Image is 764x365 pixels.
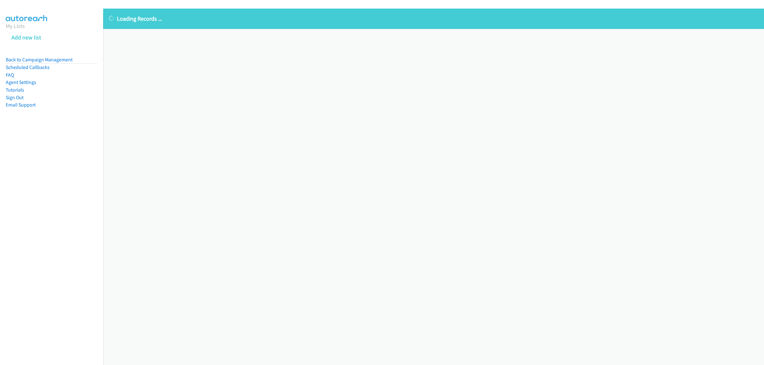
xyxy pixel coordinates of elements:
a: My Lists [6,22,25,30]
a: Add new list [11,34,41,41]
a: Agent Settings [6,79,36,85]
a: Scheduled Callbacks [6,64,50,70]
p: Loading Records ... [109,14,758,23]
a: Email Support [6,102,36,108]
a: Back to Campaign Management [6,57,73,63]
a: FAQ [6,72,14,78]
a: Sign Out [6,94,24,100]
a: Tutorials [6,87,24,93]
